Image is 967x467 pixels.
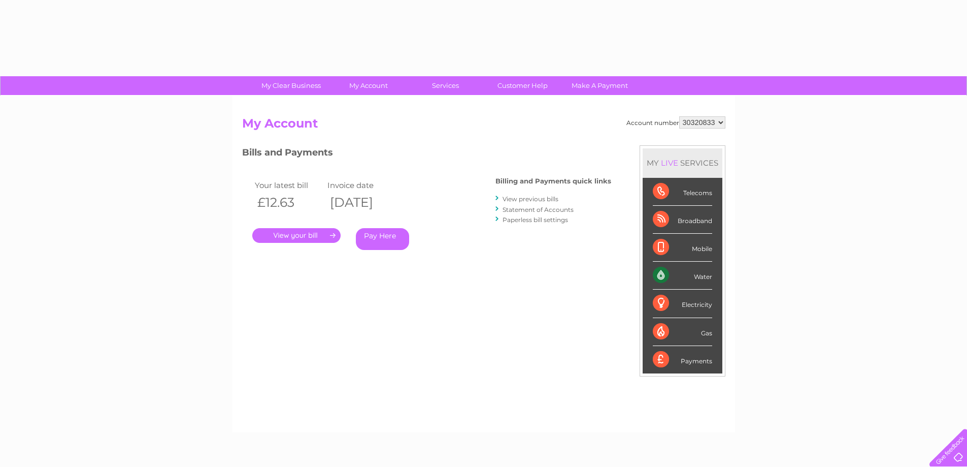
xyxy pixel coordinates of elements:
div: LIVE [659,158,680,168]
a: Statement of Accounts [503,206,574,213]
div: Electricity [653,290,712,318]
a: Make A Payment [558,76,642,95]
h4: Billing and Payments quick links [495,177,611,185]
td: Your latest bill [252,178,325,192]
div: Account number [626,116,725,129]
div: Gas [653,318,712,346]
div: Broadband [653,206,712,234]
div: Mobile [653,234,712,262]
a: Paperless bill settings [503,216,568,224]
a: Customer Help [481,76,564,95]
h3: Bills and Payments [242,145,611,163]
div: Payments [653,346,712,373]
a: Services [404,76,487,95]
div: Water [653,262,712,290]
div: Telecoms [653,178,712,206]
div: MY SERVICES [643,148,722,177]
td: Invoice date [325,178,398,192]
th: £12.63 [252,192,325,213]
h2: My Account [242,116,725,136]
a: Pay Here [356,228,409,250]
a: . [252,228,341,243]
a: My Clear Business [249,76,333,95]
a: My Account [326,76,410,95]
th: [DATE] [325,192,398,213]
a: View previous bills [503,195,558,203]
